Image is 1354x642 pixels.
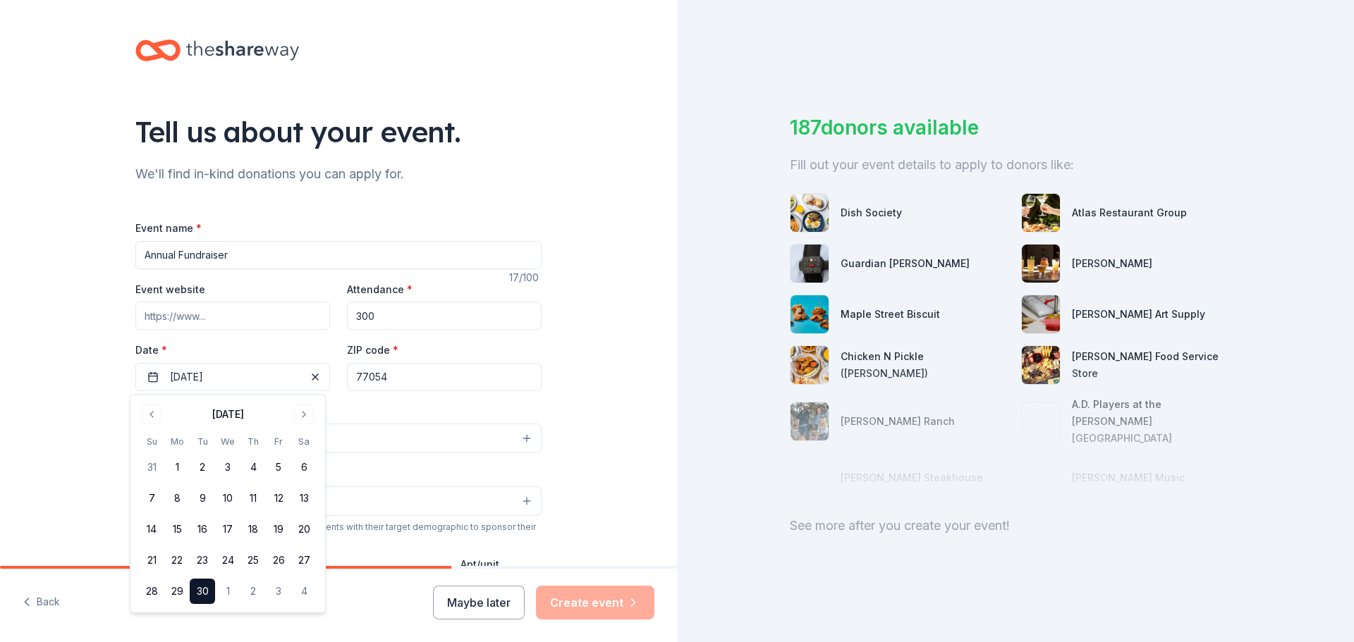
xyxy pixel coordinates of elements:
div: Atlas Restaurant Group [1072,204,1187,221]
button: 8 [164,486,190,511]
button: 20 [291,517,317,542]
th: Thursday [240,434,266,449]
input: 12345 (U.S. only) [347,363,542,391]
div: Maple Street Biscuit [841,306,940,323]
button: 19 [266,517,291,542]
div: [PERSON_NAME] Art Supply [1072,306,1205,323]
img: photo for Chicken N Pickle (Webster) [791,346,829,384]
button: 7 [139,486,164,511]
div: We use this information to help brands find events with their target demographic to sponsor their... [135,521,542,544]
button: 30 [190,579,215,604]
button: 15 [164,517,190,542]
th: Sunday [139,434,164,449]
img: photo for Guardian Angel Device [791,245,829,283]
button: 11 [240,486,266,511]
button: Maybe later [433,586,525,619]
img: photo for Axelrad [1022,245,1060,283]
label: Event website [135,283,205,297]
div: Fill out your event details to apply to donors like: [790,154,1241,176]
input: Spring Fundraiser [135,241,542,269]
div: 17 /100 [509,269,542,286]
button: 2 [190,455,215,480]
button: 13 [291,486,317,511]
button: [DATE] [135,363,330,391]
button: 26 [266,548,291,573]
button: Go to next month [294,405,314,424]
button: 1 [215,579,240,604]
button: 3 [215,455,240,480]
button: 5 [266,455,291,480]
img: photo for Gordon Food Service Store [1022,346,1060,384]
button: 6 [291,455,317,480]
button: 3 [266,579,291,604]
button: 29 [164,579,190,604]
input: 20 [347,302,542,330]
label: Date [135,343,330,357]
img: photo for Maple Street Biscuit [791,295,829,333]
button: 24 [215,548,240,573]
div: Guardian [PERSON_NAME] [841,255,970,272]
img: photo for Atlas Restaurant Group [1022,194,1060,232]
th: Tuesday [190,434,215,449]
button: 4 [291,579,317,604]
button: 1 [164,455,190,480]
label: Event name [135,221,202,235]
div: Tell us about your event. [135,112,542,152]
button: 22 [164,548,190,573]
input: https://www... [135,302,330,330]
button: Select [135,486,542,516]
div: See more after you create your event! [790,514,1241,537]
button: 17 [215,517,240,542]
button: 14 [139,517,164,542]
div: Chicken N Pickle ([PERSON_NAME]) [841,348,1010,382]
button: 28 [139,579,164,604]
button: Back [23,588,60,617]
img: photo for Trekell Art Supply [1022,295,1060,333]
button: Go to previous month [142,405,161,424]
div: We'll find in-kind donations you can apply for. [135,163,542,185]
button: 16 [190,517,215,542]
button: 31 [139,455,164,480]
th: Saturday [291,434,317,449]
button: 18 [240,517,266,542]
th: Wednesday [215,434,240,449]
th: Monday [164,434,190,449]
div: [DATE] [212,406,244,423]
img: photo for Dish Society [791,194,829,232]
label: Attendance [347,283,413,297]
label: Apt/unit [461,557,499,572]
label: ZIP code [347,343,398,357]
div: [PERSON_NAME] [1072,255,1152,272]
button: 27 [291,548,317,573]
div: Dish Society [841,204,902,221]
th: Friday [266,434,291,449]
button: Select [135,424,542,453]
div: [PERSON_NAME] Food Service Store [1072,348,1241,382]
button: 2 [240,579,266,604]
div: 187 donors available [790,113,1241,142]
button: 10 [215,486,240,511]
button: 21 [139,548,164,573]
button: 25 [240,548,266,573]
button: 12 [266,486,291,511]
button: 23 [190,548,215,573]
button: 9 [190,486,215,511]
button: 4 [240,455,266,480]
